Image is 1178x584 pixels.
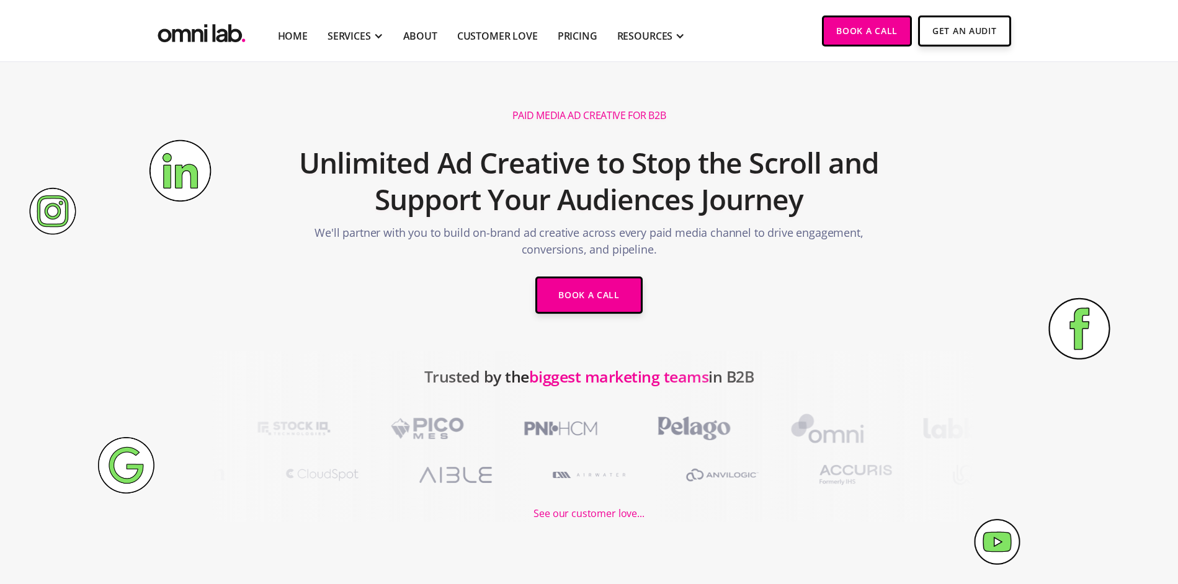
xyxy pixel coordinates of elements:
a: home [155,15,248,46]
a: Get An Audit [918,15,1011,46]
a: About [403,29,437,43]
a: Book a Call [822,15,912,46]
div: See our customer love... [533,505,644,522]
div: SERVICES [328,29,371,43]
span: biggest marketing teams [529,366,709,387]
a: Book a Call [535,277,643,314]
p: We'll partner with you to build on-brand ad creative across every paid media channel to drive eng... [294,224,885,264]
iframe: Chat Widget [955,440,1178,584]
img: PelagoHealth [638,410,747,446]
h2: Trusted by the in B2B [424,361,754,410]
div: RESOURCES [617,29,673,43]
h1: Paid Media Ad Creative for B2B [512,109,666,122]
a: Pricing [558,29,597,43]
img: Omni Lab: B2B SaaS Demand Generation Agency [155,15,248,46]
img: PNI [505,410,614,446]
a: Home [278,29,308,43]
a: See our customer love... [533,493,644,522]
h2: Unlimited Ad Creative to Stop the Scroll and Support Your Audiences Journey [294,138,885,225]
a: Customer Love [457,29,538,43]
img: A1RWATER [536,457,645,493]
